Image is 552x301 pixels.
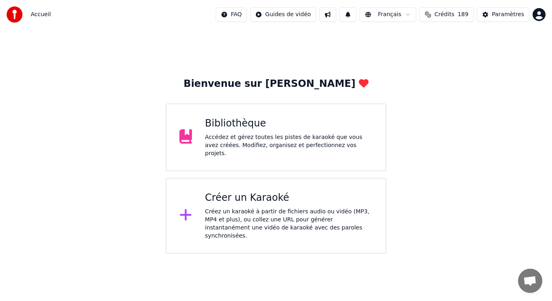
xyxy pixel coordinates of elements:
[419,7,474,22] button: Crédits189
[477,7,529,22] button: Paramètres
[250,7,316,22] button: Guides de vidéo
[457,11,468,19] span: 189
[434,11,454,19] span: Crédits
[31,11,51,19] span: Accueil
[205,117,373,130] div: Bibliothèque
[205,208,373,240] div: Créez un karaoké à partir de fichiers audio ou vidéo (MP3, MP4 et plus), ou collez une URL pour g...
[518,269,542,293] a: Ouvrir le chat
[183,78,368,91] div: Bienvenue sur [PERSON_NAME]
[205,192,373,204] div: Créer un Karaoké
[205,133,373,158] div: Accédez et gérez toutes les pistes de karaoké que vous avez créées. Modifiez, organisez et perfec...
[6,6,23,23] img: youka
[31,11,51,19] nav: breadcrumb
[492,11,524,19] div: Paramètres
[216,7,247,22] button: FAQ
